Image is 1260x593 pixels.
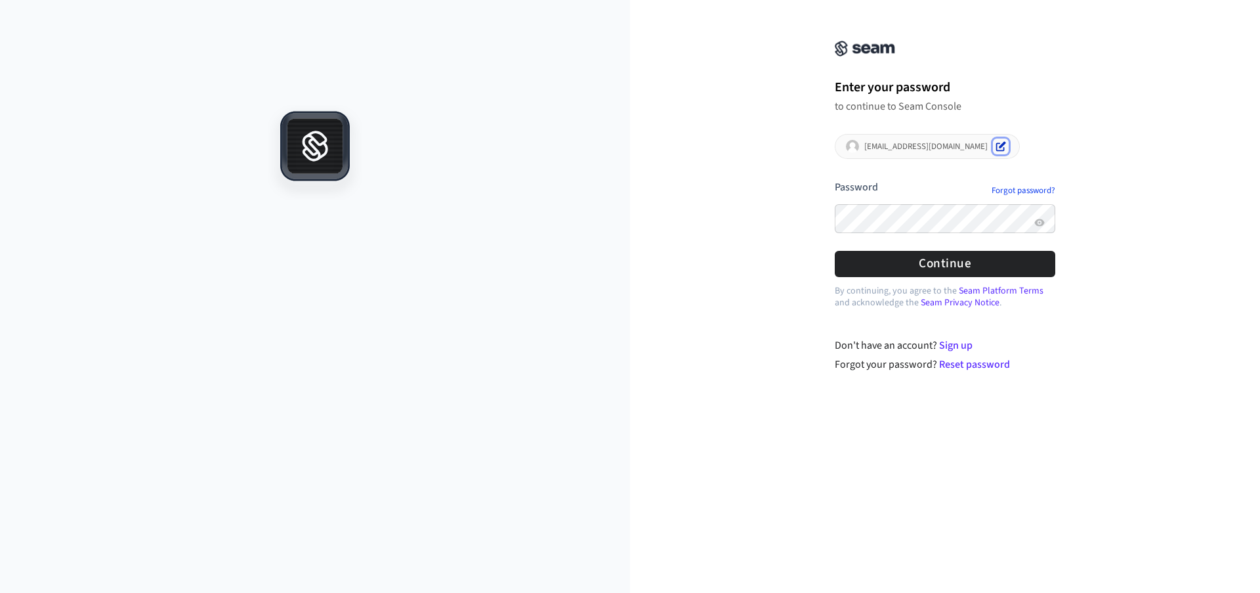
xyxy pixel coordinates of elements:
[835,100,1055,113] p: to continue to Seam Console
[939,357,1010,372] a: Reset password
[959,284,1043,297] a: Seam Platform Terms
[864,141,988,152] p: [EMAIL_ADDRESS][DOMAIN_NAME]
[993,139,1009,154] button: Edit
[921,296,999,309] a: Seam Privacy Notice
[835,180,878,194] label: Password
[835,338,1056,353] div: Don't have an account?
[992,185,1055,196] a: Forgot password?
[835,77,1055,97] h1: Enter your password
[835,357,1056,372] div: Forgot your password?
[835,251,1055,276] button: Continue
[835,285,1055,309] p: By continuing, you agree to the and acknowledge the .
[939,338,973,353] a: Sign up
[1032,215,1047,231] button: Show password
[835,41,895,56] img: Seam Console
